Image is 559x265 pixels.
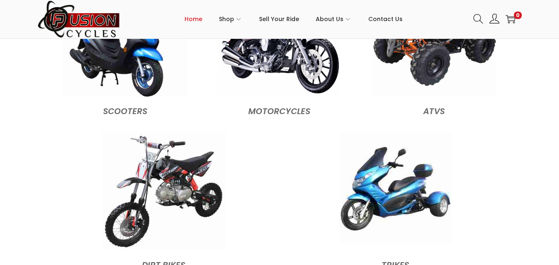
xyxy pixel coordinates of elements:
[368,0,403,38] a: Contact Us
[206,100,353,118] figcaption: MOTORCYCLES
[361,100,507,118] figcaption: ATVs
[120,0,467,38] nav: Primary navigation
[316,0,352,38] a: About Us
[219,9,234,29] span: Shop
[185,9,202,29] span: Home
[259,0,299,38] a: Sell Your Ride
[368,9,403,29] span: Contact Us
[259,9,299,29] span: Sell Your Ride
[185,0,202,38] a: Home
[506,14,516,24] a: 0
[52,100,198,118] figcaption: Scooters
[219,0,242,38] a: Shop
[316,9,343,29] span: About Us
